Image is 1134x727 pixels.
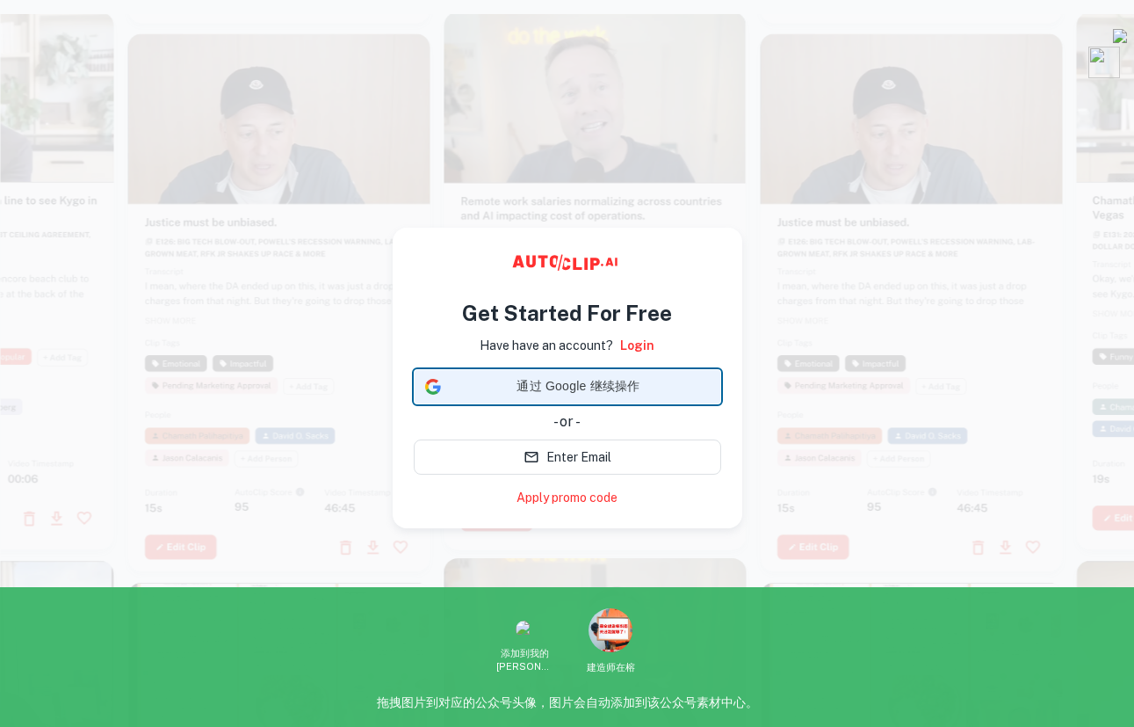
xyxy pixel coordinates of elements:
a: Login [620,336,654,355]
button: Enter Email [414,440,721,475]
div: 通过 Google 继续操作 [414,369,721,404]
h4: Get Started For Free [462,297,672,329]
p: Have have an account? [480,336,613,355]
span: 通过 Google 继续操作 [448,377,710,396]
a: Apply promo code [516,489,618,507]
div: - or - [414,411,721,433]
